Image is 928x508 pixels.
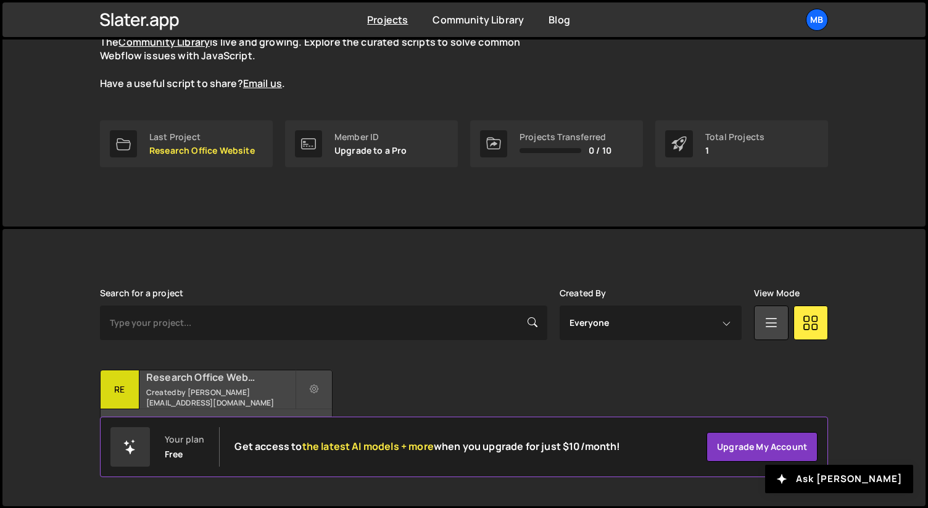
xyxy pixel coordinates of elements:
[433,13,524,27] a: Community Library
[754,288,800,298] label: View Mode
[589,146,611,156] span: 0 / 10
[520,132,611,142] div: Projects Transferred
[560,288,607,298] label: Created By
[302,439,434,453] span: the latest AI models + more
[100,120,273,167] a: Last Project Research Office Website
[706,432,818,462] a: Upgrade my account
[165,435,204,444] div: Your plan
[243,77,282,90] a: Email us
[149,132,255,142] div: Last Project
[100,370,333,447] a: Re Research Office Website Created by [PERSON_NAME][EMAIL_ADDRESS][DOMAIN_NAME] 10 pages, last up...
[146,387,295,408] small: Created by [PERSON_NAME][EMAIL_ADDRESS][DOMAIN_NAME]
[334,146,407,156] p: Upgrade to a Pro
[705,132,764,142] div: Total Projects
[765,465,913,493] button: Ask [PERSON_NAME]
[100,306,547,340] input: Type your project...
[101,409,332,446] div: 10 pages, last updated by about [DATE]
[705,146,764,156] p: 1
[101,370,139,409] div: Re
[100,35,544,91] p: The is live and growing. Explore the curated scripts to solve common Webflow issues with JavaScri...
[149,146,255,156] p: Research Office Website
[334,132,407,142] div: Member ID
[165,449,183,459] div: Free
[367,13,408,27] a: Projects
[100,288,183,298] label: Search for a project
[234,441,620,452] h2: Get access to when you upgrade for just $10/month!
[549,13,570,27] a: Blog
[118,35,210,49] a: Community Library
[146,370,295,384] h2: Research Office Website
[806,9,828,31] a: MB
